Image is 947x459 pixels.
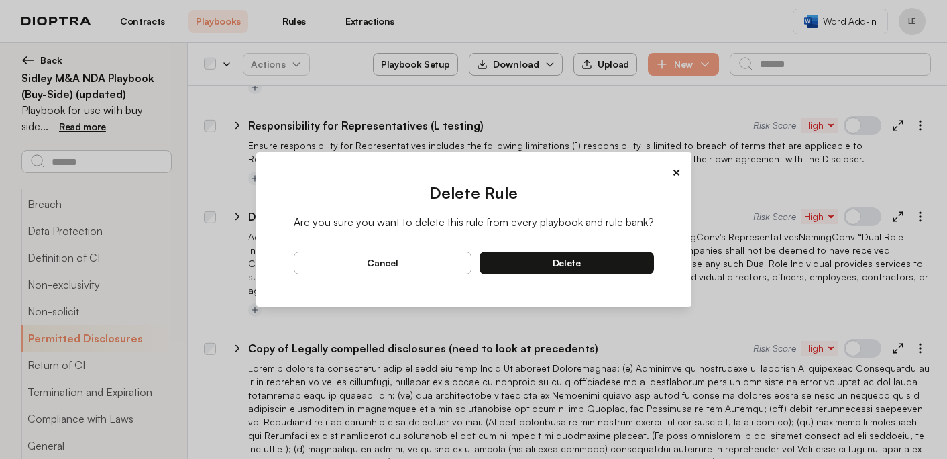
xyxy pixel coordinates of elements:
h2: Delete Rule [294,182,654,203]
span: delete [553,257,581,269]
button: × [672,163,681,182]
p: Are you sure you want to delete this rule from every playbook and rule bank? [294,214,654,230]
button: cancel [294,252,472,274]
button: delete [480,252,654,274]
span: cancel [367,257,398,269]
